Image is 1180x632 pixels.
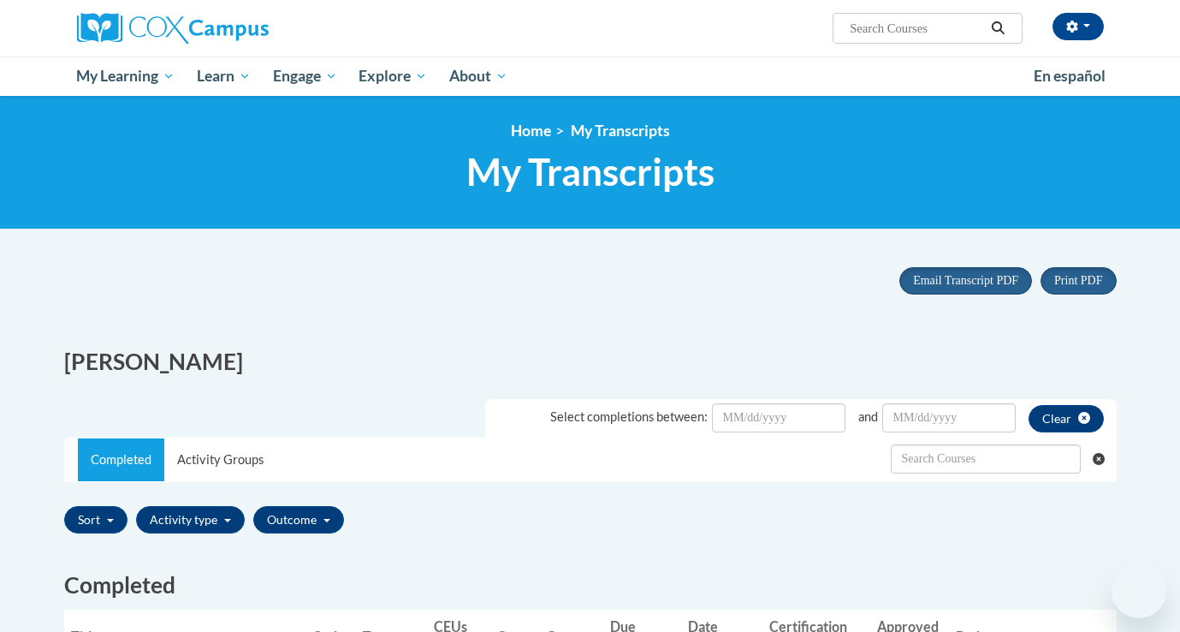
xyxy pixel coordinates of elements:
[359,66,427,86] span: Explore
[77,13,402,44] a: Cox Campus
[78,438,164,481] a: Completed
[77,13,269,44] img: Cox Campus
[136,506,245,534] button: Activity type
[511,122,551,140] a: Home
[571,122,670,140] span: My Transcripts
[76,66,175,86] span: My Learning
[64,569,1117,601] h2: Completed
[466,149,715,194] span: My Transcripts
[438,57,519,96] a: About
[1053,13,1104,40] button: Account Settings
[985,18,1011,39] button: Search
[1029,405,1104,432] button: clear
[712,403,845,432] input: Date Input
[858,409,878,424] span: and
[1023,58,1117,94] a: En español
[1034,67,1106,85] span: En español
[882,403,1016,432] input: Date Input
[1041,267,1116,295] button: Print PDF
[164,438,276,481] a: Activity Groups
[262,57,348,96] a: Engage
[347,57,438,96] a: Explore
[66,57,187,96] a: My Learning
[848,18,985,39] input: Search Courses
[64,346,578,378] h2: [PERSON_NAME]
[449,66,507,86] span: About
[1112,563,1166,618] iframe: Button to launch messaging window
[891,444,1081,474] input: Search Withdrawn Transcripts
[273,66,337,86] span: Engage
[1093,438,1116,480] button: Clear searching
[899,267,1032,295] button: Email Transcript PDF
[197,66,251,86] span: Learn
[913,274,1018,287] span: Email Transcript PDF
[1054,274,1102,287] span: Print PDF
[253,506,344,534] button: Outcome
[186,57,262,96] a: Learn
[51,57,1130,96] div: Main menu
[64,506,127,534] button: Sort
[550,409,708,424] span: Select completions between:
